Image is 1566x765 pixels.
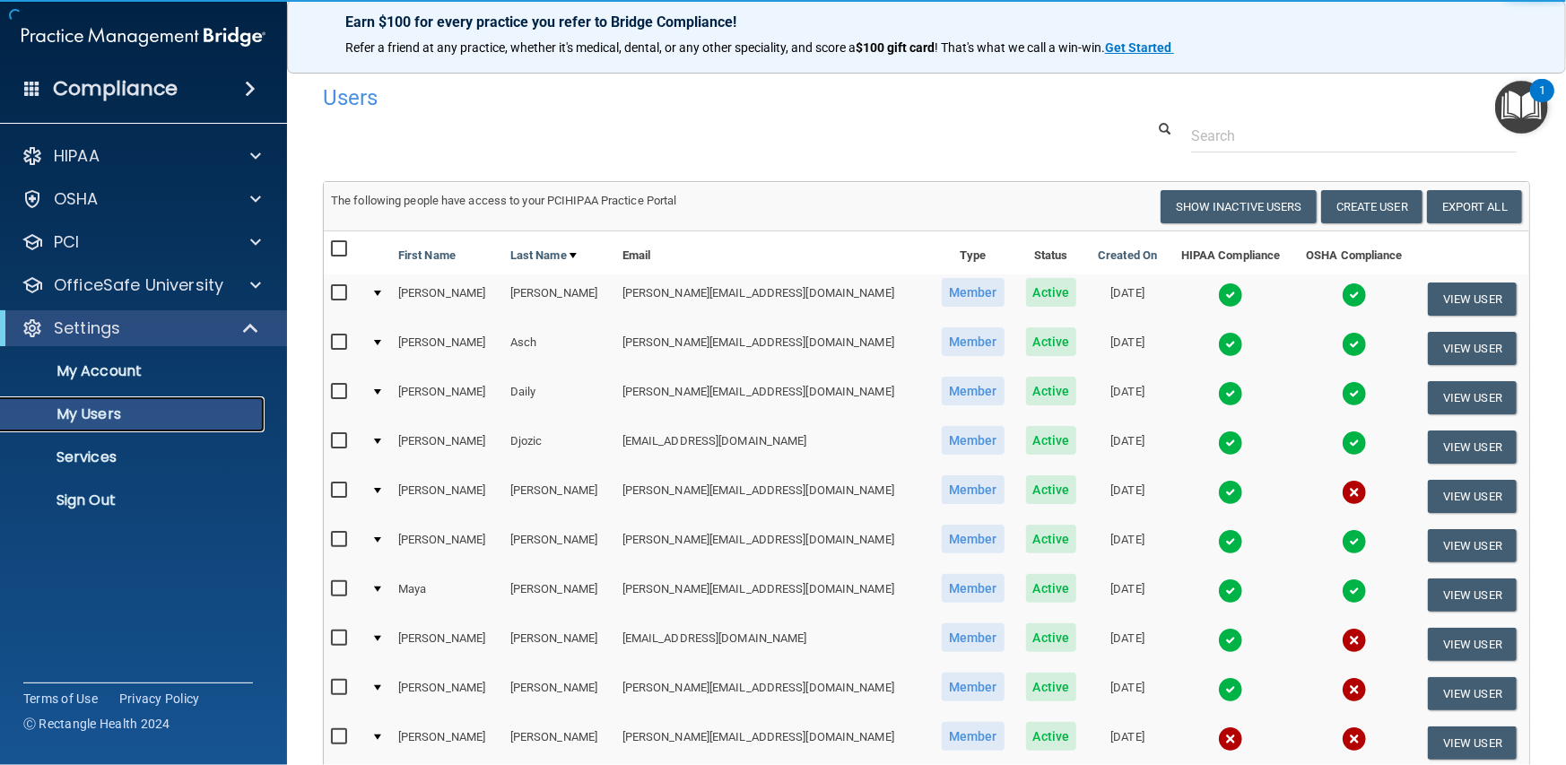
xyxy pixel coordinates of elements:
[1218,677,1243,702] img: tick.e7d51cea.svg
[391,274,503,324] td: [PERSON_NAME]
[1218,381,1243,406] img: tick.e7d51cea.svg
[1026,327,1077,356] span: Active
[323,86,1016,109] h4: Users
[391,521,503,570] td: [PERSON_NAME]
[331,194,677,207] span: The following people have access to your PCIHIPAA Practice Portal
[1539,91,1545,114] div: 1
[12,491,257,509] p: Sign Out
[1428,578,1517,612] button: View User
[22,19,265,55] img: PMB logo
[1428,480,1517,513] button: View User
[1087,620,1168,669] td: [DATE]
[54,317,120,339] p: Settings
[23,690,98,708] a: Terms of Use
[1218,578,1243,604] img: tick.e7d51cea.svg
[345,13,1508,30] p: Earn $100 for every practice you refer to Bridge Compliance!
[1087,521,1168,570] td: [DATE]
[503,472,615,521] td: [PERSON_NAME]
[12,362,257,380] p: My Account
[1026,525,1077,553] span: Active
[1218,529,1243,554] img: tick.e7d51cea.svg
[503,620,615,669] td: [PERSON_NAME]
[119,690,200,708] a: Privacy Policy
[1428,726,1517,760] button: View User
[503,570,615,620] td: [PERSON_NAME]
[615,324,931,373] td: [PERSON_NAME][EMAIL_ADDRESS][DOMAIN_NAME]
[1428,430,1517,464] button: View User
[615,620,931,669] td: [EMAIL_ADDRESS][DOMAIN_NAME]
[391,669,503,718] td: [PERSON_NAME]
[942,525,1005,553] span: Member
[942,673,1005,701] span: Member
[942,623,1005,652] span: Member
[1087,570,1168,620] td: [DATE]
[1218,628,1243,653] img: tick.e7d51cea.svg
[503,373,615,422] td: Daily
[615,570,931,620] td: [PERSON_NAME][EMAIL_ADDRESS][DOMAIN_NAME]
[22,188,261,210] a: OSHA
[1342,628,1367,653] img: cross.ca9f0e7f.svg
[391,324,503,373] td: [PERSON_NAME]
[1342,430,1367,456] img: tick.e7d51cea.svg
[1427,190,1522,223] a: Export All
[856,40,935,55] strong: $100 gift card
[1105,40,1171,55] strong: Get Started
[1087,472,1168,521] td: [DATE]
[1342,480,1367,505] img: cross.ca9f0e7f.svg
[54,231,79,253] p: PCI
[22,231,261,253] a: PCI
[935,40,1105,55] span: ! That's what we call a win-win.
[942,475,1005,504] span: Member
[1161,190,1317,223] button: Show Inactive Users
[1087,324,1168,373] td: [DATE]
[1495,81,1548,134] button: Open Resource Center, 1 new notification
[391,472,503,521] td: [PERSON_NAME]
[1342,578,1367,604] img: tick.e7d51cea.svg
[1087,373,1168,422] td: [DATE]
[1218,480,1243,505] img: tick.e7d51cea.svg
[942,574,1005,603] span: Member
[1218,332,1243,357] img: tick.e7d51cea.svg
[12,448,257,466] p: Services
[503,324,615,373] td: Asch
[1098,245,1157,266] a: Created On
[1428,677,1517,710] button: View User
[1218,430,1243,456] img: tick.e7d51cea.svg
[1342,726,1367,752] img: cross.ca9f0e7f.svg
[1342,381,1367,406] img: tick.e7d51cea.svg
[503,521,615,570] td: [PERSON_NAME]
[1293,231,1415,274] th: OSHA Compliance
[1168,231,1293,274] th: HIPAA Compliance
[1087,422,1168,472] td: [DATE]
[1342,283,1367,308] img: tick.e7d51cea.svg
[1321,190,1422,223] button: Create User
[503,422,615,472] td: Djozic
[1087,669,1168,718] td: [DATE]
[1087,274,1168,324] td: [DATE]
[1026,574,1077,603] span: Active
[1026,623,1077,652] span: Active
[22,274,261,296] a: OfficeSafe University
[391,422,503,472] td: [PERSON_NAME]
[54,274,223,296] p: OfficeSafe University
[398,245,456,266] a: First Name
[942,426,1005,455] span: Member
[1191,119,1517,152] input: Search
[615,521,931,570] td: [PERSON_NAME][EMAIL_ADDRESS][DOMAIN_NAME]
[1428,332,1517,365] button: View User
[615,231,931,274] th: Email
[12,405,257,423] p: My Users
[615,669,931,718] td: [PERSON_NAME][EMAIL_ADDRESS][DOMAIN_NAME]
[22,145,261,167] a: HIPAA
[22,317,260,339] a: Settings
[942,278,1005,307] span: Member
[53,76,178,101] h4: Compliance
[1026,377,1077,405] span: Active
[615,472,931,521] td: [PERSON_NAME][EMAIL_ADDRESS][DOMAIN_NAME]
[1342,529,1367,554] img: tick.e7d51cea.svg
[503,669,615,718] td: [PERSON_NAME]
[23,715,170,733] span: Ⓒ Rectangle Health 2024
[1342,332,1367,357] img: tick.e7d51cea.svg
[615,373,931,422] td: [PERSON_NAME][EMAIL_ADDRESS][DOMAIN_NAME]
[1218,726,1243,752] img: cross.ca9f0e7f.svg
